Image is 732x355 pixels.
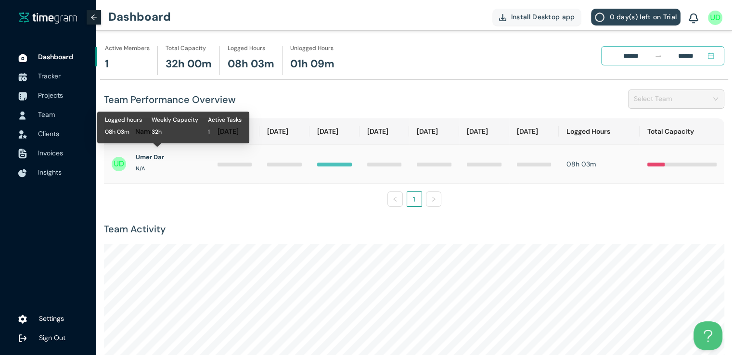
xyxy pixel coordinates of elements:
[509,118,559,145] th: [DATE]
[426,191,441,207] button: right
[689,13,698,24] img: BellIcon
[104,222,724,237] h1: Team Activity
[105,44,150,53] h1: Active Members
[407,191,422,207] li: 1
[38,110,55,119] span: Team
[511,12,575,22] span: Install Desktop app
[38,72,61,80] span: Tracker
[426,191,441,207] li: Next Page
[19,12,77,24] img: timegram
[693,321,722,350] iframe: Toggle Customer Support
[18,169,27,177] img: InsightsIcon
[152,127,198,137] h1: 32h
[112,157,126,171] img: UserIcon
[309,118,360,145] th: [DATE]
[499,14,506,21] img: DownloadApp
[259,118,309,145] th: [DATE]
[136,165,145,173] h1: N/A
[105,56,109,73] h1: 1
[655,52,662,60] span: to
[136,152,164,162] h1: Umer Dar
[18,334,27,342] img: logOut.ca60ddd252d7bab9102ea2608abe0238.svg
[18,73,27,81] img: TimeTrackerIcon
[566,159,632,169] div: 08h 03m
[38,129,59,138] span: Clients
[228,44,265,53] h1: Logged Hours
[18,130,27,139] img: InvoiceIcon
[166,56,212,73] h1: 32h 00m
[152,115,198,125] h1: Weekly Capacity
[208,115,242,125] h1: Active Tasks
[166,44,206,53] h1: Total Capacity
[105,115,142,125] h1: Logged hours
[38,91,63,100] span: Projects
[108,2,171,31] h1: Dashboard
[38,168,62,177] span: Insights
[38,149,63,157] span: Invoices
[407,192,422,206] a: 1
[492,9,582,25] button: Install Desktop app
[90,14,97,21] span: arrow-left
[18,92,27,101] img: ProjectIcon
[431,196,437,202] span: right
[708,11,722,25] img: UserIcon
[640,118,724,145] th: Total Capacity
[18,315,27,324] img: settings.78e04af822cf15d41b38c81147b09f22.svg
[409,118,459,145] th: [DATE]
[609,12,677,22] span: 0 day(s) left on Trial
[559,118,640,145] th: Logged Hours
[290,56,334,73] h1: 01h 09m
[228,56,274,73] h1: 08h 03m
[208,127,242,137] h1: 1
[105,127,142,137] h1: 08h 03m
[360,118,410,145] th: [DATE]
[18,149,27,159] img: InvoiceIcon
[18,53,27,62] img: DashboardIcon
[38,52,73,61] span: Dashboard
[39,333,65,342] span: Sign Out
[655,52,662,60] span: swap-right
[290,44,334,53] h1: Unlogged Hours
[387,191,403,207] li: Previous Page
[104,92,236,107] h1: Team Performance Overview
[387,191,403,207] button: left
[39,314,64,323] span: Settings
[591,9,681,25] button: 0 day(s) left on Trial
[18,111,27,120] img: UserIcon
[459,118,509,145] th: [DATE]
[392,196,398,202] span: left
